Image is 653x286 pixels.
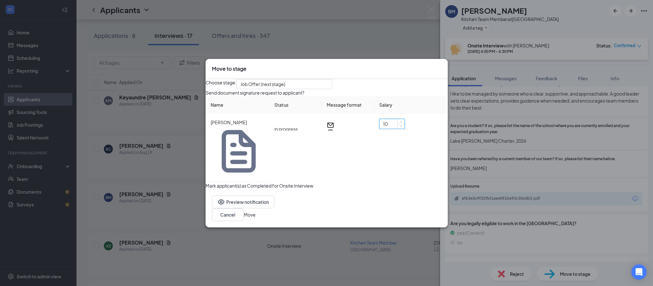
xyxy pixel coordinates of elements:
span: Decrease Value [397,124,404,129]
svg: MobileSms [327,129,334,137]
button: Move [244,211,256,218]
p: [PERSON_NAME] [211,119,264,126]
input: $ [380,119,404,129]
span: down [399,125,403,128]
span: Choose stage: [206,79,236,89]
td: in progress [269,114,322,145]
div: Loading offer data. [206,89,448,182]
button: Cancel [212,208,244,221]
th: Salary [374,96,448,114]
th: Status [269,96,322,114]
h3: Move to stage [212,65,246,72]
span: Job Offer (next stage) [240,79,285,89]
p: Send document signature request to applicant? [206,89,448,96]
svg: Document [213,126,264,177]
span: hour [383,129,393,139]
th: Name [206,96,269,114]
th: Message format [322,96,374,114]
div: Open Intercom Messenger [631,264,647,280]
svg: Email [327,121,334,129]
span: up [399,120,403,124]
button: EyePreview notification [212,196,274,208]
p: Mark applicant(s) as Completed for Onsite Interview [206,182,448,189]
svg: Eye [217,198,225,206]
span: Increase Value [397,119,404,124]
